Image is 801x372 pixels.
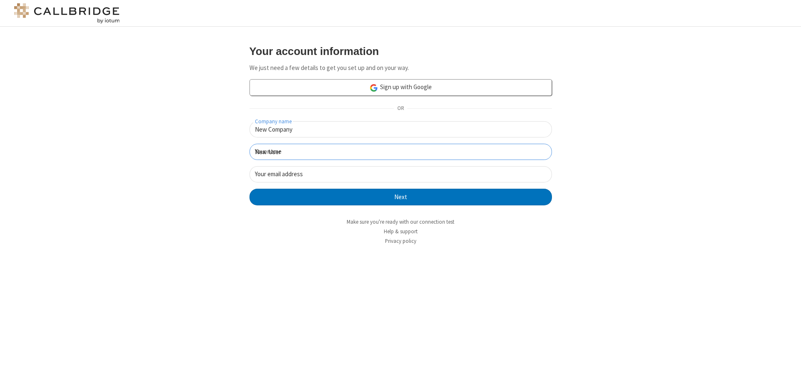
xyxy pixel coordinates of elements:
[249,45,552,57] h3: Your account information
[249,189,552,205] button: Next
[249,63,552,73] p: We just need a few details to get you set up and on your way.
[384,228,418,235] a: Help & support
[394,103,407,115] span: OR
[385,237,416,245] a: Privacy policy
[347,218,454,225] a: Make sure you're ready with our connection test
[249,121,552,137] input: Company name
[249,166,552,182] input: Your email address
[249,79,552,96] a: Sign up with Google
[249,144,552,160] input: Your name
[13,3,121,23] img: logo@2x.png
[369,83,378,92] img: google-icon.png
